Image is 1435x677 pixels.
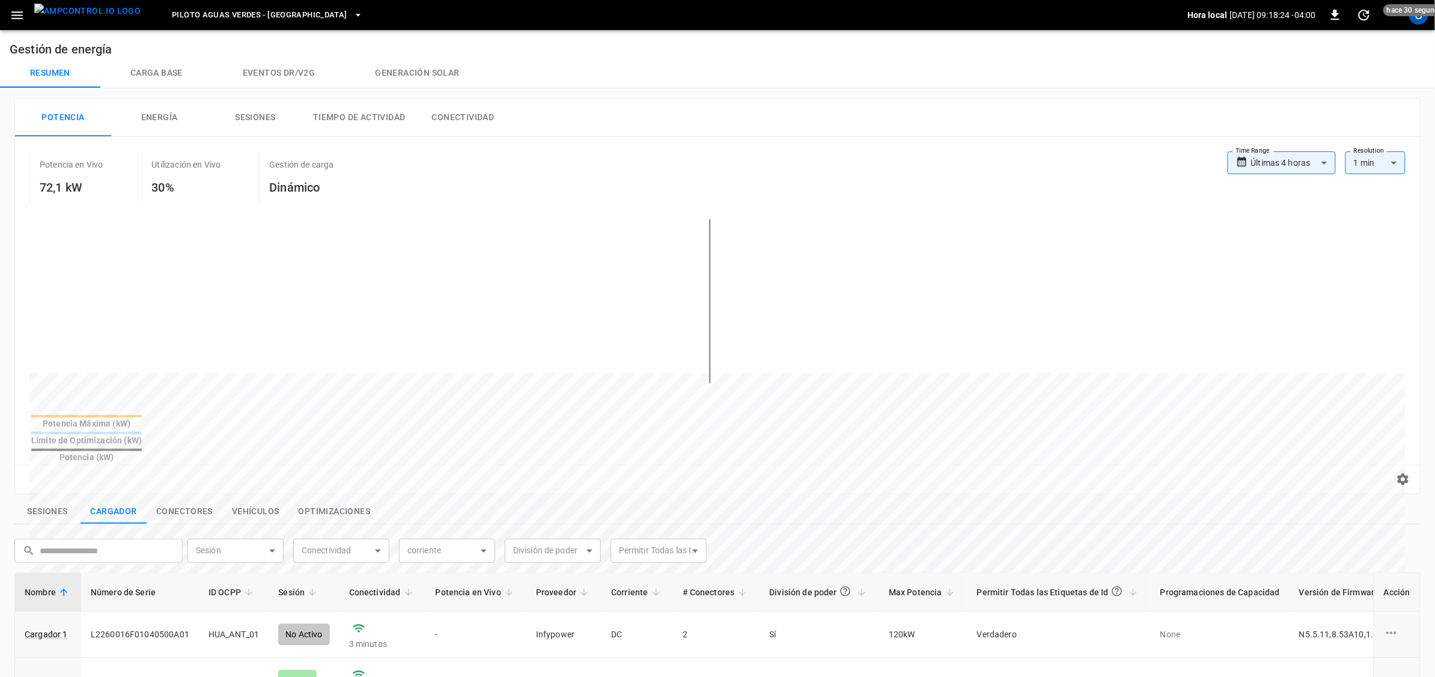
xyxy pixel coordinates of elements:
[536,585,592,600] span: Proveedor
[1151,573,1290,612] th: Programaciones de Capacidad
[213,59,346,88] button: Eventos DR/V2G
[1384,625,1410,643] div: charge point options
[683,585,751,600] span: # Conectores
[151,159,221,171] p: Utilización en Vivo
[167,4,368,27] button: Piloto Aguas Verdes - [GEOGRAPHIC_DATA]
[269,178,334,197] h6: Dinámico
[345,59,489,88] button: Generación solar
[1354,146,1384,156] label: Resolution
[1236,146,1270,156] label: Time Range
[1230,9,1316,21] p: [DATE] 09:18:24 -04:00
[415,99,511,137] button: Conectividad
[81,573,199,612] th: Número de Serie
[303,99,415,137] button: Tiempo de Actividad
[222,499,289,524] button: show latest vehicles
[889,585,958,600] span: Max Potencia
[151,178,221,197] h6: 30%
[269,159,334,171] p: Gestión de carga
[1374,573,1420,612] th: Acción
[14,499,81,524] button: show latest sessions
[34,4,141,19] img: ampcontrol.io logo
[15,99,111,137] button: Potencia
[25,628,68,640] a: Cargador 1
[25,585,72,600] span: Nombre
[977,580,1141,604] span: Permitir Todas las Etiquetas de Id
[1354,5,1374,25] button: set refresh interval
[81,499,147,524] button: show latest charge points
[278,585,320,600] span: Sesión
[289,499,380,524] button: show latest optimizations
[1345,151,1406,174] div: 1 min
[1187,9,1228,21] p: Hora local
[611,585,663,600] span: Corriente
[100,59,213,88] button: Carga base
[1251,151,1336,174] div: Últimas 4 horas
[111,99,207,137] button: Energía
[147,499,222,524] button: show latest connectors
[1299,585,1395,600] span: Versión de Firmware
[172,8,347,22] span: Piloto Aguas Verdes - [GEOGRAPHIC_DATA]
[207,99,303,137] button: Sesiones
[770,580,870,604] span: División de poder
[436,585,517,600] span: Potencia en Vivo
[209,585,257,600] span: ID OCPP
[40,178,103,197] h6: 72,1 kW
[40,159,103,171] p: Potencia en Vivo
[349,585,416,600] span: Conectividad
